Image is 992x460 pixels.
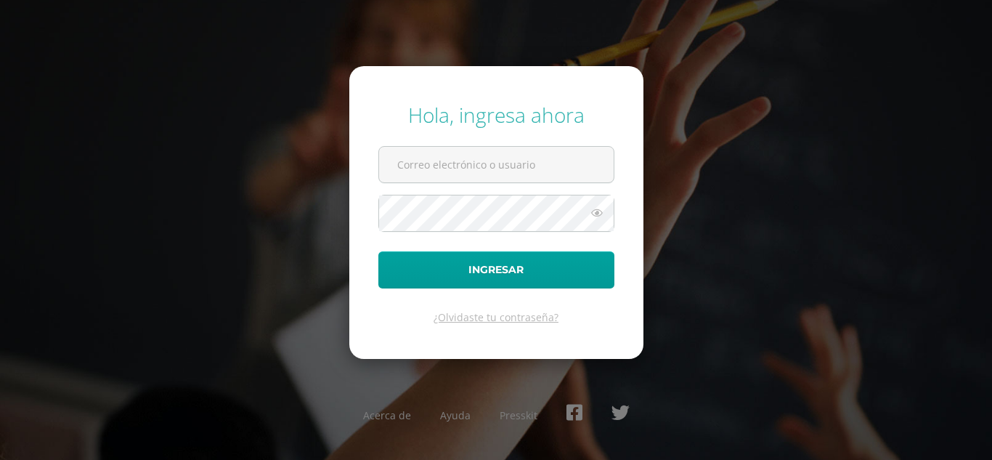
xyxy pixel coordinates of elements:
[363,408,411,422] a: Acerca de
[434,310,558,324] a: ¿Olvidaste tu contraseña?
[378,101,614,129] div: Hola, ingresa ahora
[379,147,614,182] input: Correo electrónico o usuario
[440,408,471,422] a: Ayuda
[500,408,537,422] a: Presskit
[378,251,614,288] button: Ingresar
